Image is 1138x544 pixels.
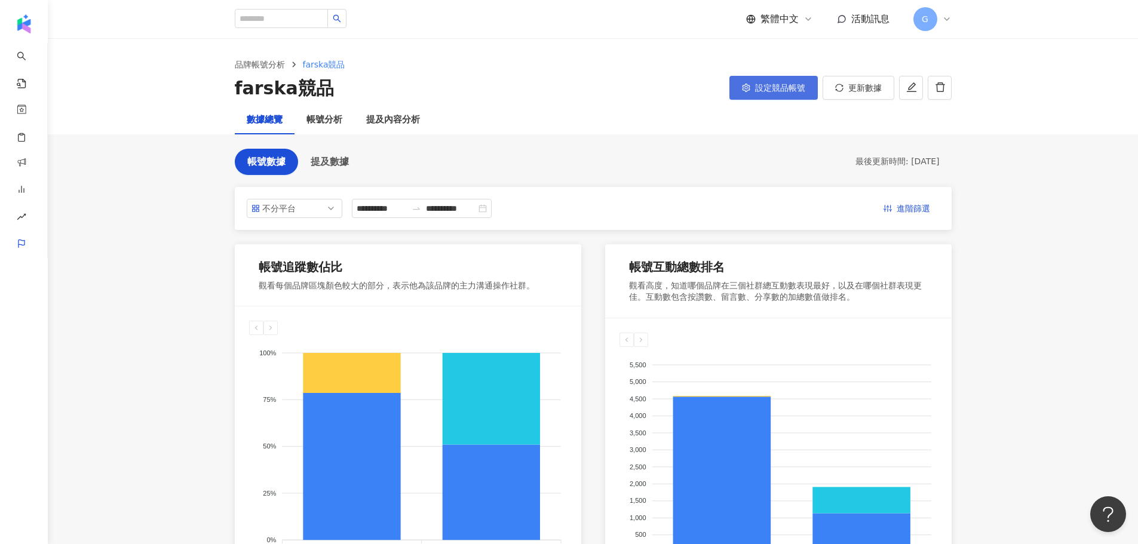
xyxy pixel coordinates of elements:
tspan: 50% [263,443,276,450]
tspan: 4,000 [630,412,646,419]
div: 帳號分析 [306,113,342,127]
tspan: 2,000 [630,480,646,487]
button: 帳號數據 [235,149,298,175]
tspan: 2,500 [630,463,646,471]
div: 不分平台 [262,199,301,217]
tspan: 1,000 [630,514,646,521]
div: 最後更新時間: [DATE] [855,156,940,168]
span: rise [17,205,26,232]
span: 帳號數據 [247,156,286,167]
span: 更新數據 [848,83,882,93]
span: 進階篩選 [897,199,930,219]
span: 活動訊息 [851,13,889,24]
button: 提及數據 [298,149,361,175]
tspan: 0% [266,536,276,543]
button: 設定競品帳號 [729,76,818,100]
button: 更新數據 [823,76,894,100]
span: G [922,13,928,26]
span: 繁體中文 [760,13,799,26]
span: sync [835,84,843,92]
a: search [17,43,41,90]
span: setting [742,84,750,92]
button: 進階篩選 [874,199,940,218]
tspan: 3,500 [630,429,646,437]
div: 帳號互動總數排名 [629,259,725,275]
tspan: 5,000 [630,378,646,385]
tspan: 1,500 [630,497,646,504]
div: 提及內容分析 [366,113,420,127]
div: farska競品 [235,76,334,101]
span: search [333,14,341,23]
tspan: 25% [263,490,276,497]
div: 觀看高度，知道哪個品牌在三個社群總互動數表現最好，以及在哪個社群表現更佳。互動數包含按讚數、留言數、分享數的加總數值做排名。 [629,280,928,303]
div: 帳號追蹤數佔比 [259,259,342,275]
span: delete [935,82,946,93]
div: 觀看每個品牌區塊顏色較大的部分，表示他為該品牌的主力溝通操作社群。 [259,280,535,292]
span: 提及數據 [311,156,349,167]
iframe: Help Scout Beacon - Open [1090,496,1126,532]
span: to [412,204,421,213]
tspan: 100% [259,349,276,356]
tspan: 75% [263,396,276,403]
div: 數據總覽 [247,113,283,127]
img: logo icon [14,14,33,33]
tspan: 3,000 [630,446,646,453]
tspan: 5,500 [630,361,646,368]
span: 設定競品帳號 [755,83,805,93]
a: 品牌帳號分析 [232,58,287,71]
span: edit [906,82,917,93]
span: farska競品 [303,60,345,69]
tspan: 500 [635,531,646,538]
span: swap-right [412,204,421,213]
tspan: 4,500 [630,395,646,402]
